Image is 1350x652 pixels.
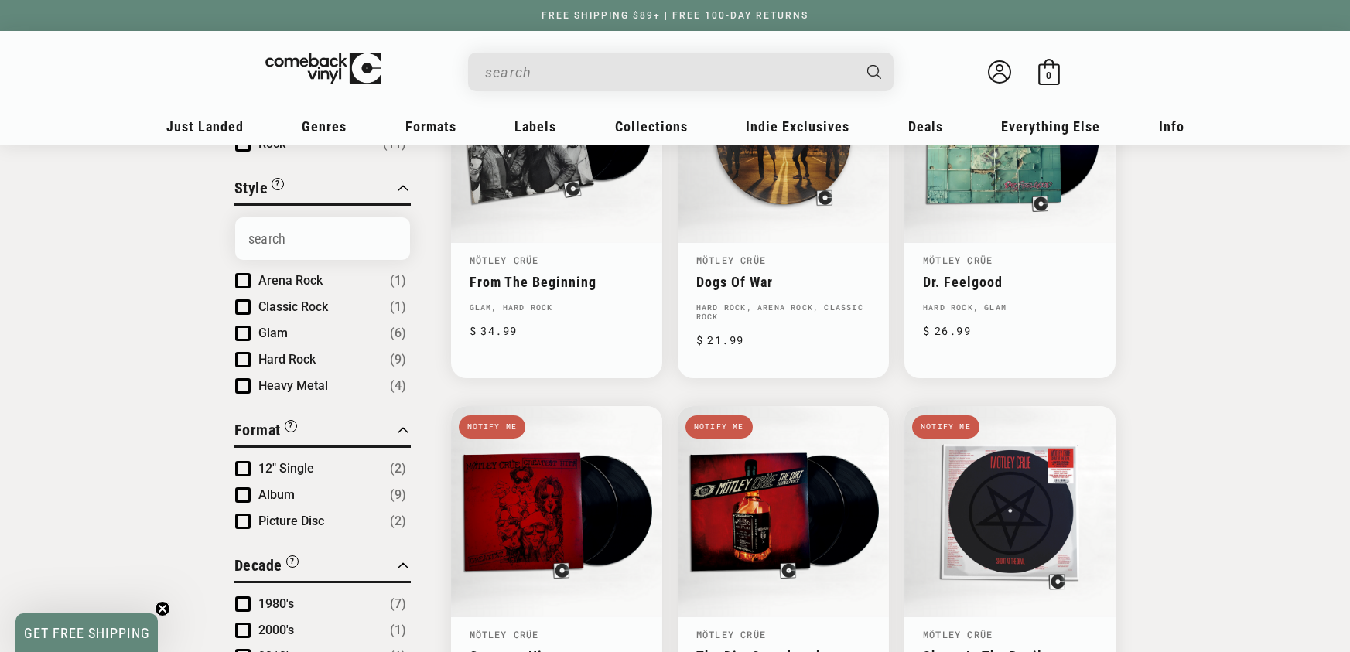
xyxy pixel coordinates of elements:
[468,53,894,91] div: Search
[234,421,281,439] span: Format
[390,621,406,640] span: Number of products: (1)
[258,461,314,476] span: 12" Single
[15,613,158,652] div: GET FREE SHIPPINGClose teaser
[258,378,328,393] span: Heavy Metal
[234,179,268,197] span: Style
[1001,118,1100,135] span: Everything Else
[258,623,294,637] span: 2000's
[24,625,150,641] span: GET FREE SHIPPING
[746,118,849,135] span: Indie Exclusives
[390,350,406,369] span: Number of products: (9)
[526,10,824,21] a: FREE SHIPPING $89+ | FREE 100-DAY RETURNS
[390,486,406,504] span: Number of products: (9)
[923,628,993,640] a: Mötley Crüe
[470,628,539,640] a: Mötley Crüe
[390,595,406,613] span: Number of products: (7)
[390,324,406,343] span: Number of products: (6)
[390,271,406,290] span: Number of products: (1)
[923,254,993,266] a: Mötley Crüe
[470,254,539,266] a: Mötley Crüe
[258,514,324,528] span: Picture Disc
[166,118,244,135] span: Just Landed
[302,118,347,135] span: Genres
[258,326,288,340] span: Glam
[1046,70,1051,81] span: 0
[853,53,895,91] button: Search
[234,418,297,445] button: Filter by Format
[234,176,285,203] button: Filter by Style
[514,118,556,135] span: Labels
[696,628,766,640] a: Mötley Crüe
[470,274,644,290] a: From The Beginning
[258,273,323,288] span: Arena Rock
[390,459,406,478] span: Number of products: (2)
[696,254,766,266] a: Mötley Crüe
[390,377,406,395] span: Number of products: (4)
[258,136,285,151] span: Rock
[696,274,870,290] a: Dogs Of War
[258,352,316,367] span: Hard Rock
[405,118,456,135] span: Formats
[258,487,295,502] span: Album
[908,118,943,135] span: Deals
[235,217,410,260] input: Search Options
[155,601,170,616] button: Close teaser
[234,556,282,575] span: Decade
[615,118,688,135] span: Collections
[485,56,852,88] input: When autocomplete results are available use up and down arrows to review and enter to select
[258,596,294,611] span: 1980's
[234,554,299,581] button: Filter by Decade
[258,299,328,314] span: Classic Rock
[1159,118,1184,135] span: Info
[390,298,406,316] span: Number of products: (1)
[923,274,1097,290] a: Dr. Feelgood
[390,512,406,531] span: Number of products: (2)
